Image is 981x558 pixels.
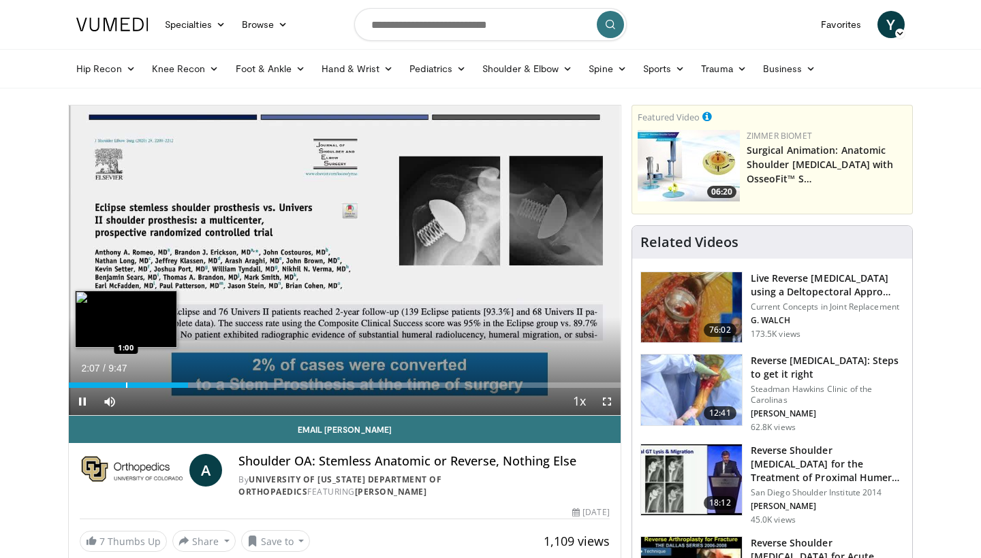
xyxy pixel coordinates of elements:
h3: Reverse Shoulder [MEDICAL_DATA] for the Treatment of Proximal Humeral … [751,444,904,485]
p: [PERSON_NAME] [751,501,904,512]
a: 12:41 Reverse [MEDICAL_DATA]: Steps to get it right Steadman Hawkins Clinic of the Carolinas [PER... [640,354,904,433]
p: 45.0K views [751,514,796,525]
span: 7 [99,535,105,548]
a: Trauma [693,55,755,82]
img: image.jpeg [75,291,177,348]
span: 12:41 [704,406,736,420]
img: VuMedi Logo [76,18,149,31]
a: [PERSON_NAME] [355,486,427,497]
a: Foot & Ankle [228,55,314,82]
a: Surgical Animation: Anatomic Shoulder [MEDICAL_DATA] with OsseoFit™ S… [747,144,894,185]
a: Business [755,55,824,82]
small: Featured Video [638,111,700,123]
a: 7 Thumbs Up [80,531,167,552]
a: Email [PERSON_NAME] [69,416,621,443]
button: Playback Rate [566,388,593,415]
a: 76:02 Live Reverse [MEDICAL_DATA] using a Deltopectoral Appro… Current Concepts in Joint Replacem... [640,272,904,344]
a: 18:12 Reverse Shoulder [MEDICAL_DATA] for the Treatment of Proximal Humeral … San Diego Shoulder ... [640,444,904,525]
p: 62.8K views [751,422,796,433]
h3: Reverse [MEDICAL_DATA]: Steps to get it right [751,354,904,381]
a: Zimmer Biomet [747,130,812,142]
h4: Shoulder OA: Stemless Anatomic or Reverse, Nothing Else [238,454,609,469]
video-js: Video Player [69,105,621,416]
a: Sports [635,55,694,82]
div: [DATE] [572,506,609,519]
a: Pediatrics [401,55,474,82]
button: Fullscreen [593,388,621,415]
a: Knee Recon [144,55,228,82]
a: Hand & Wrist [313,55,401,82]
span: 18:12 [704,496,736,510]
div: By FEATURING [238,474,609,498]
img: 84e7f812-2061-4fff-86f6-cdff29f66ef4.150x105_q85_crop-smart_upscale.jpg [638,130,740,201]
p: G. WALCH [751,315,904,326]
div: Progress Bar [69,382,621,388]
a: Spine [580,55,634,82]
img: 684033_3.png.150x105_q85_crop-smart_upscale.jpg [641,272,742,343]
span: 2:07 [81,363,99,374]
button: Save to [241,530,311,552]
a: Specialties [157,11,234,38]
button: Pause [69,388,96,415]
p: 173.5K views [751,329,800,340]
h4: Related Videos [640,234,738,250]
input: Search topics, interventions [354,8,627,41]
span: 76:02 [704,323,736,337]
span: 1,109 views [544,533,610,549]
span: / [103,363,106,374]
a: Favorites [813,11,869,38]
a: A [189,454,222,487]
img: 326034_0000_1.png.150x105_q85_crop-smart_upscale.jpg [641,355,742,425]
p: Steadman Hawkins Clinic of the Carolinas [751,384,904,406]
p: San Diego Shoulder Institute 2014 [751,487,904,498]
a: Shoulder & Elbow [474,55,580,82]
p: Current Concepts in Joint Replacement [751,301,904,312]
a: University of [US_STATE] Department of Orthopaedics [238,474,441,497]
h3: Live Reverse [MEDICAL_DATA] using a Deltopectoral Appro… [751,272,904,299]
button: Mute [96,388,123,415]
span: 06:20 [707,186,736,198]
p: [PERSON_NAME] [751,408,904,419]
img: Q2xRg7exoPLTwO8X4xMDoxOjA4MTsiGN.150x105_q85_crop-smart_upscale.jpg [641,444,742,515]
a: Hip Recon [68,55,144,82]
a: Browse [234,11,296,38]
a: 06:20 [638,130,740,201]
a: Y [877,11,905,38]
span: 9:47 [108,363,127,374]
img: University of Colorado Department of Orthopaedics [80,454,184,487]
button: Share [172,530,236,552]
